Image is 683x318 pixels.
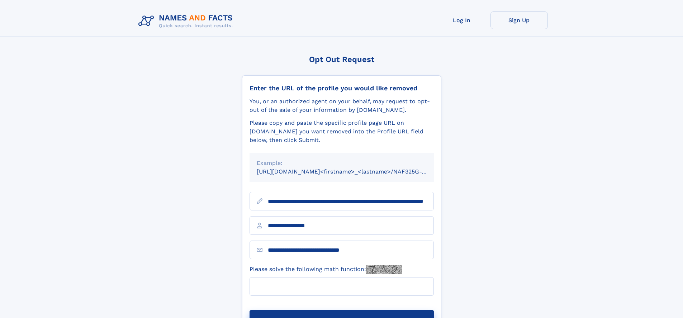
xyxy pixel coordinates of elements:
label: Please solve the following math function: [250,265,402,274]
a: Log In [433,11,490,29]
div: Enter the URL of the profile you would like removed [250,84,434,92]
div: Example: [257,159,427,167]
a: Sign Up [490,11,548,29]
div: Opt Out Request [242,55,441,64]
img: Logo Names and Facts [136,11,239,31]
div: You, or an authorized agent on your behalf, may request to opt-out of the sale of your informatio... [250,97,434,114]
small: [URL][DOMAIN_NAME]<firstname>_<lastname>/NAF325G-xxxxxxxx [257,168,447,175]
div: Please copy and paste the specific profile page URL on [DOMAIN_NAME] you want removed into the Pr... [250,119,434,144]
